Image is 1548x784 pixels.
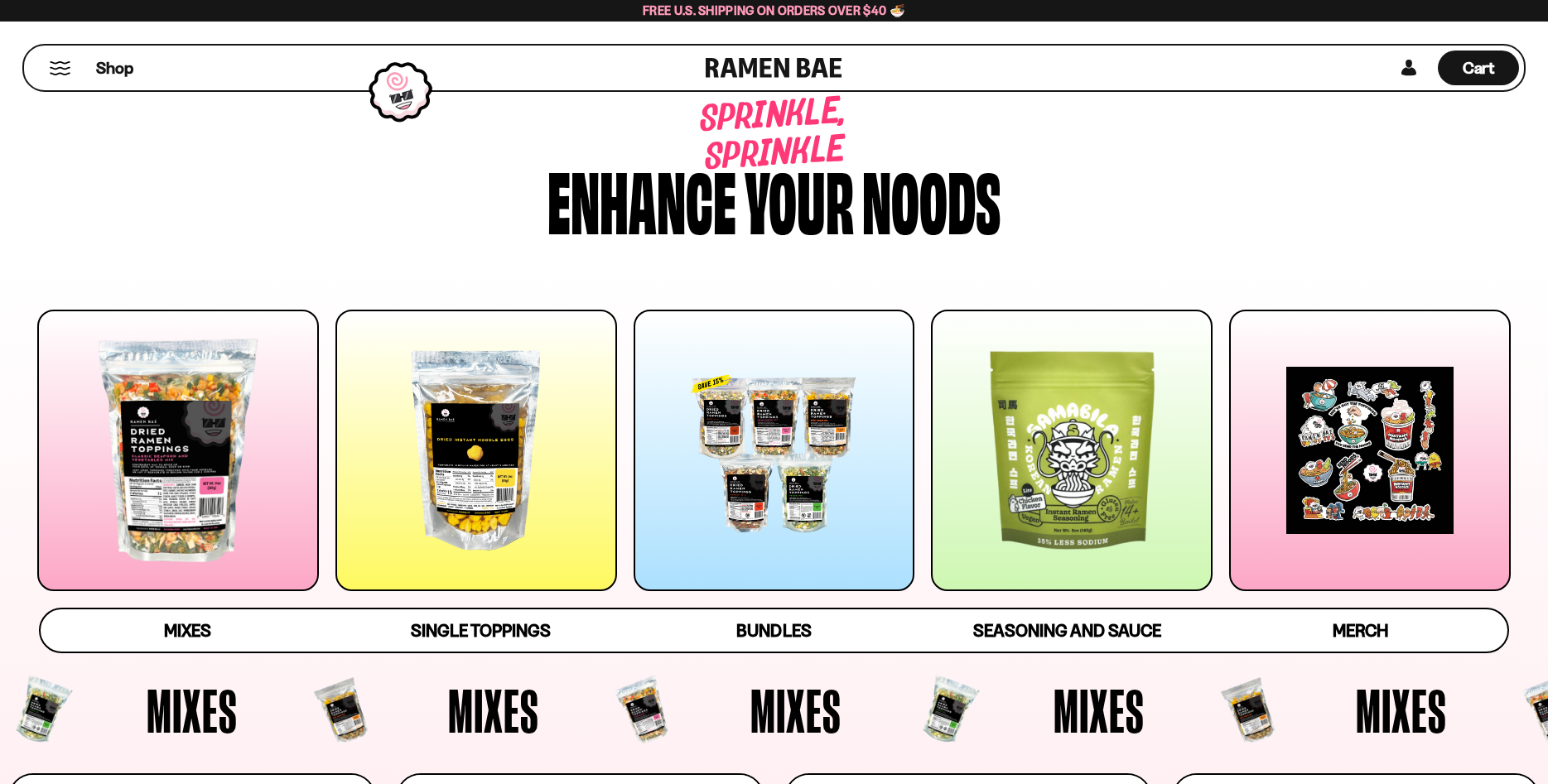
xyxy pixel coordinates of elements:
[643,2,905,18] span: Free U.S. Shipping on Orders over $40 🍜
[49,61,71,75] button: Mobile Menu Trigger
[1463,58,1495,78] span: Cart
[627,609,920,652] a: Bundles
[41,609,334,652] a: Mixes
[1054,680,1145,741] span: Mixes
[547,159,736,238] div: Enhance
[921,609,1214,652] a: Seasoning and Sauce
[973,620,1161,641] span: Seasoning and Sauce
[736,620,811,641] span: Bundles
[745,159,854,238] div: your
[448,680,539,741] span: Mixes
[334,609,627,652] a: Single Toppings
[1438,46,1519,90] a: Cart
[1333,620,1388,641] span: Merch
[147,680,238,741] span: Mixes
[96,51,133,85] a: Shop
[96,57,133,79] span: Shop
[750,680,842,741] span: Mixes
[1356,680,1447,741] span: Mixes
[1214,609,1507,652] a: Merch
[411,620,551,641] span: Single Toppings
[164,620,211,641] span: Mixes
[862,159,1001,238] div: noods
